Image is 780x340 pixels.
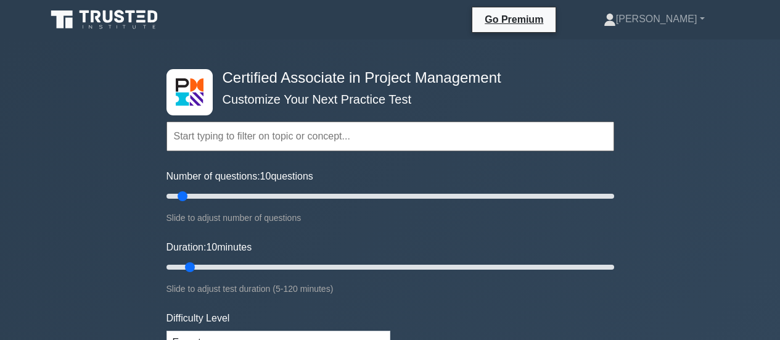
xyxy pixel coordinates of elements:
[574,7,734,31] a: [PERSON_NAME]
[477,12,551,27] a: Go Premium
[166,169,313,184] label: Number of questions: questions
[206,242,217,252] span: 10
[218,69,554,87] h4: Certified Associate in Project Management
[166,122,614,151] input: Start typing to filter on topic or concept...
[166,240,252,255] label: Duration: minutes
[166,311,230,326] label: Difficulty Level
[166,210,614,225] div: Slide to adjust number of questions
[166,281,614,296] div: Slide to adjust test duration (5-120 minutes)
[260,171,271,181] span: 10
